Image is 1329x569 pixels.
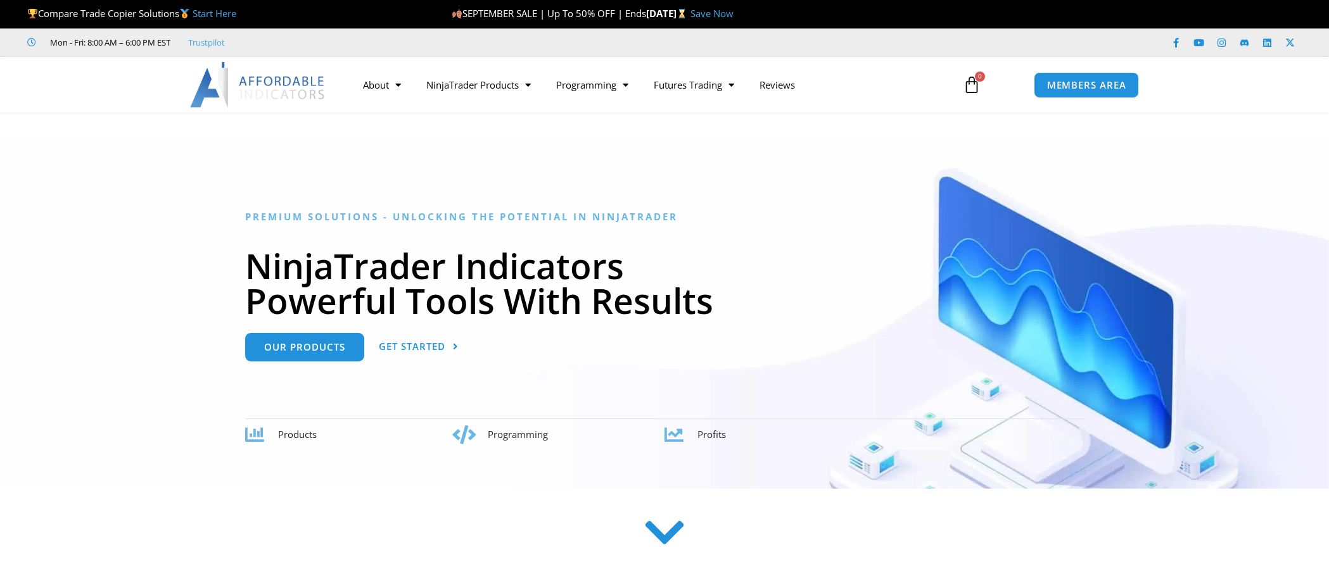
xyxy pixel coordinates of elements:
[677,9,687,18] img: ⌛
[379,333,459,361] a: Get Started
[544,70,641,99] a: Programming
[646,7,690,20] strong: [DATE]
[28,9,37,18] img: 🏆
[350,70,414,99] a: About
[245,211,1084,223] h6: Premium Solutions - Unlocking the Potential in NinjaTrader
[190,62,326,108] img: LogoAI | Affordable Indicators – NinjaTrader
[1047,80,1126,90] span: MEMBERS AREA
[264,342,345,352] span: Our Products
[975,72,985,82] span: 0
[697,428,726,441] span: Profits
[690,7,734,20] a: Save Now
[414,70,544,99] a: NinjaTrader Products
[278,428,317,441] span: Products
[27,7,236,20] span: Compare Trade Copier Solutions
[180,9,189,18] img: 🥇
[193,7,236,20] a: Start Here
[452,9,462,18] img: 🍂
[1034,72,1140,98] a: MEMBERS AREA
[488,428,548,441] span: Programming
[379,342,445,351] span: Get Started
[188,35,225,50] a: Trustpilot
[350,70,948,99] nav: Menu
[47,35,170,50] span: Mon - Fri: 8:00 AM – 6:00 PM EST
[641,70,747,99] a: Futures Trading
[452,7,646,20] span: SEPTEMBER SALE | Up To 50% OFF | Ends
[245,248,1084,318] h1: NinjaTrader Indicators Powerful Tools With Results
[747,70,808,99] a: Reviews
[944,66,1000,103] a: 0
[245,333,364,361] a: Our Products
